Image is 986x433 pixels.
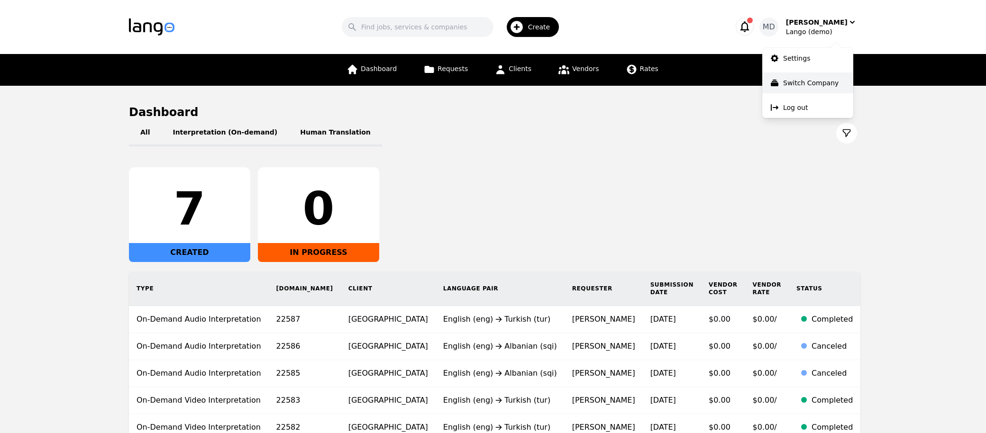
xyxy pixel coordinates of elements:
[650,315,676,324] time: [DATE]
[643,271,701,306] th: Submission Date
[489,54,537,86] a: Clients
[701,360,745,387] td: $0.00
[129,243,250,262] div: CREATED
[701,387,745,414] td: $0.00
[269,333,341,360] td: 22586
[701,306,745,333] td: $0.00
[269,360,341,387] td: 22585
[289,120,382,146] button: Human Translation
[418,54,474,86] a: Requests
[701,333,745,360] td: $0.00
[565,271,643,306] th: Requester
[269,271,341,306] th: [DOMAIN_NAME]
[129,271,269,306] th: Type
[763,21,775,33] span: MD
[812,341,853,352] div: Canceled
[129,120,161,146] button: All
[341,333,436,360] td: [GEOGRAPHIC_DATA]
[650,423,676,432] time: [DATE]
[443,368,557,379] div: English (eng) Albanian (sqi)
[565,387,643,414] td: [PERSON_NAME]
[753,423,777,432] span: $0.00/
[443,341,557,352] div: English (eng) Albanian (sqi)
[759,18,857,36] button: MD[PERSON_NAME]Lango (demo)
[342,17,493,37] input: Find jobs, services & companies
[783,103,808,112] p: Log out
[565,360,643,387] td: [PERSON_NAME]
[812,368,853,379] div: Canceled
[753,342,777,351] span: $0.00/
[137,186,243,232] div: 7
[783,54,810,63] p: Settings
[650,342,676,351] time: [DATE]
[258,243,379,262] div: IN PROGRESS
[812,314,853,325] div: Completed
[640,65,658,72] span: Rates
[528,22,557,32] span: Create
[443,314,557,325] div: English (eng) Turkish (tur)
[753,396,777,405] span: $0.00/
[129,306,269,333] td: On-Demand Audio Interpretation
[443,422,557,433] div: English (eng) Turkish (tur)
[438,65,468,72] span: Requests
[129,18,174,36] img: Logo
[753,315,777,324] span: $0.00/
[129,387,269,414] td: On-Demand Video Interpretation
[650,369,676,378] time: [DATE]
[786,27,857,36] div: Lango (demo)
[745,271,789,306] th: Vendor Rate
[701,271,745,306] th: Vendor Cost
[269,306,341,333] td: 22587
[341,387,436,414] td: [GEOGRAPHIC_DATA]
[161,120,289,146] button: Interpretation (On-demand)
[129,333,269,360] td: On-Demand Audio Interpretation
[269,387,341,414] td: 22583
[552,54,604,86] a: Vendors
[129,360,269,387] td: On-Demand Audio Interpretation
[786,18,848,27] div: [PERSON_NAME]
[572,65,599,72] span: Vendors
[565,306,643,333] td: [PERSON_NAME]
[620,54,664,86] a: Rates
[341,306,436,333] td: [GEOGRAPHIC_DATA]
[436,271,565,306] th: Language Pair
[443,395,557,406] div: English (eng) Turkish (tur)
[565,333,643,360] td: [PERSON_NAME]
[789,271,860,306] th: Status
[493,13,565,41] button: Create
[361,65,397,72] span: Dashboard
[812,395,853,406] div: Completed
[783,78,839,88] p: Switch Company
[812,422,853,433] div: Completed
[265,186,372,232] div: 0
[341,271,436,306] th: Client
[129,105,857,120] h1: Dashboard
[341,360,436,387] td: [GEOGRAPHIC_DATA]
[836,123,857,144] button: Filter
[341,54,402,86] a: Dashboard
[509,65,531,72] span: Clients
[753,369,777,378] span: $0.00/
[650,396,676,405] time: [DATE]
